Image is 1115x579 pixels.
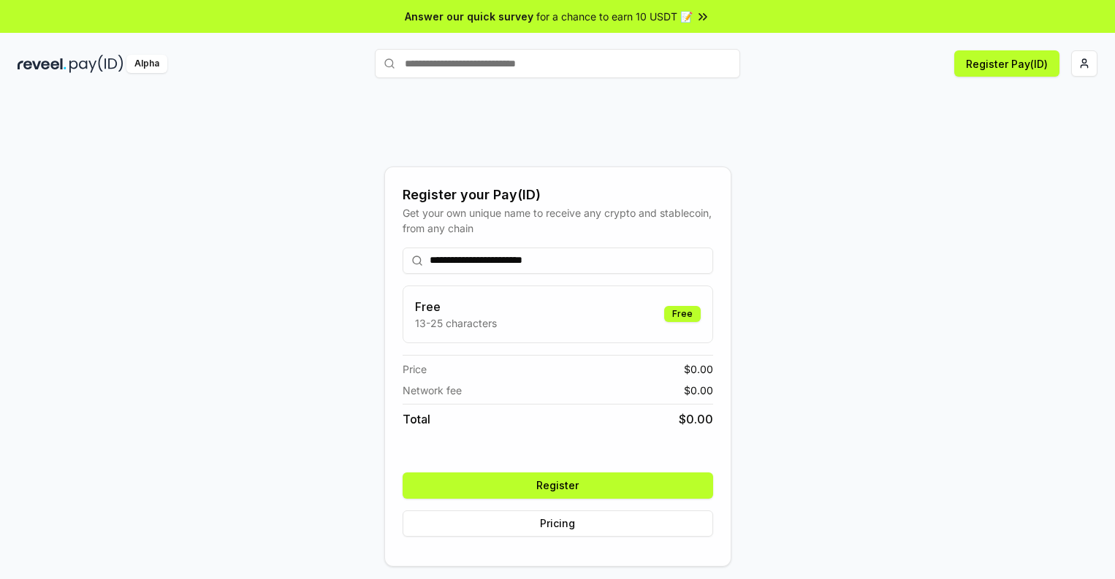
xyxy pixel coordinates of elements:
[403,472,713,499] button: Register
[69,55,123,73] img: pay_id
[536,9,693,24] span: for a chance to earn 10 USDT 📝
[403,510,713,537] button: Pricing
[684,383,713,398] span: $ 0.00
[403,410,430,428] span: Total
[954,50,1059,77] button: Register Pay(ID)
[403,185,713,205] div: Register your Pay(ID)
[415,315,497,331] p: 13-25 characters
[679,410,713,428] span: $ 0.00
[405,9,533,24] span: Answer our quick survey
[126,55,167,73] div: Alpha
[403,361,427,377] span: Price
[403,383,462,398] span: Network fee
[18,55,66,73] img: reveel_dark
[664,306,701,322] div: Free
[415,298,497,315] h3: Free
[403,205,713,236] div: Get your own unique name to receive any crypto and stablecoin, from any chain
[684,361,713,377] span: $ 0.00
